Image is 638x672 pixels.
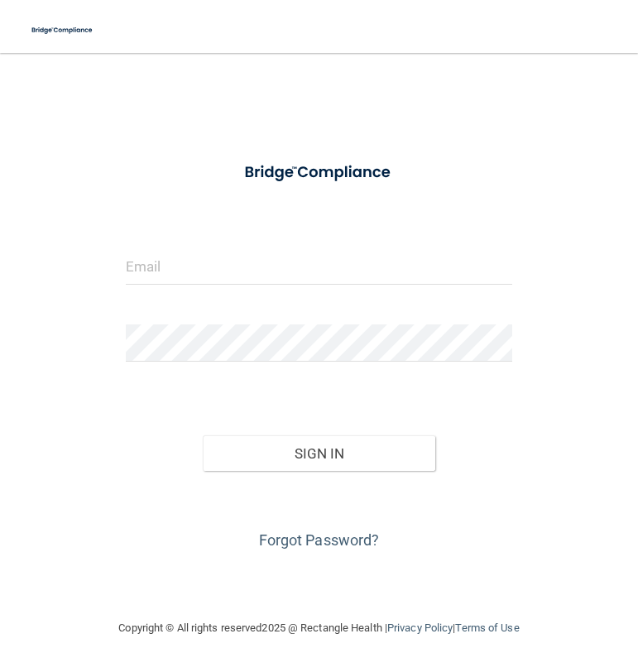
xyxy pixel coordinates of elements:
[259,531,380,549] a: Forgot Password?
[387,622,453,634] a: Privacy Policy
[17,602,621,655] div: Copyright © All rights reserved 2025 @ Rectangle Health | |
[126,247,512,285] input: Email
[455,622,519,634] a: Terms of Use
[203,435,434,472] button: Sign In
[25,13,100,47] img: bridge_compliance_login_screen.278c3ca4.svg
[228,152,410,193] img: bridge_compliance_login_screen.278c3ca4.svg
